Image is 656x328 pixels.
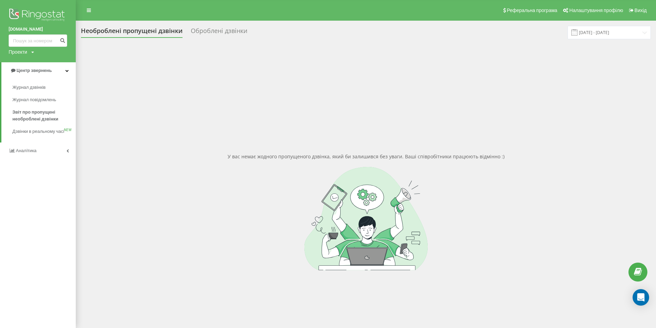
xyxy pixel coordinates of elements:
span: Журнал повідомлень [12,96,56,103]
span: Звіт про пропущені необроблені дзвінки [12,109,72,123]
input: Пошук за номером [9,34,67,47]
span: Аналiтика [16,148,37,153]
div: Оброблені дзвінки [191,27,247,38]
a: Журнал дзвінків [12,81,76,94]
img: Ringostat logo [9,7,67,24]
span: Вихід [635,8,647,13]
a: Дзвінки в реальному часіNEW [12,125,76,138]
span: Центр звернень [17,68,52,73]
a: Центр звернень [1,62,76,79]
div: Open Intercom Messenger [633,289,649,306]
span: Журнал дзвінків [12,84,45,91]
div: Необроблені пропущені дзвінки [81,27,183,38]
a: [DOMAIN_NAME] [9,26,67,33]
span: Дзвінки в реальному часі [12,128,64,135]
span: Реферальна програма [507,8,558,13]
a: Звіт про пропущені необроблені дзвінки [12,106,76,125]
span: Налаштування профілю [569,8,623,13]
a: Журнал повідомлень [12,94,76,106]
div: Проекти [9,49,27,55]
